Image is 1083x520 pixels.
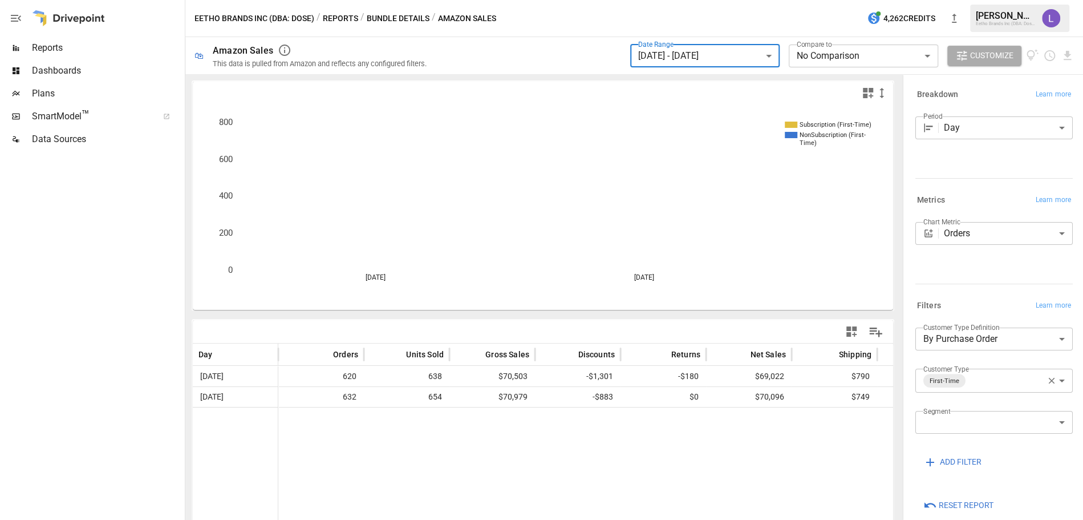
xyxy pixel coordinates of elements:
span: Dashboards [32,64,182,78]
div: [DATE] - [DATE] [630,45,780,67]
span: Data Sources [32,132,182,146]
text: 400 [219,191,233,201]
img: Lindsay North [1042,9,1060,27]
text: [DATE] [634,273,654,281]
div: Day [944,116,1073,139]
span: First-Time [925,374,964,388]
div: Eetho Brands Inc (DBA: Dose) [976,21,1035,26]
span: Learn more [1036,195,1071,206]
button: Sort [822,346,838,362]
span: $790 [797,366,871,386]
span: Returns [671,349,700,360]
text: 0 [228,265,233,275]
button: View documentation [1026,46,1039,66]
div: / [360,11,364,26]
div: / [432,11,436,26]
button: New version available, click to update! [943,7,966,30]
svg: A chart. [193,104,882,310]
button: Sort [389,346,405,362]
text: Time) [800,139,817,147]
span: Reports [32,41,182,55]
span: Day [198,349,213,360]
button: Bundle Details [367,11,429,26]
span: Customize [970,49,1013,63]
button: Sort [214,346,230,362]
h6: Metrics [917,194,945,207]
div: Amazon Sales [213,45,273,56]
span: -$180 [626,366,700,386]
text: 800 [219,117,233,127]
button: Lindsay North [1035,2,1067,34]
button: Sort [468,346,484,362]
button: Manage Columns [863,319,889,345]
div: [PERSON_NAME] [976,10,1035,21]
span: Learn more [1036,89,1071,100]
span: $70,096 [712,387,786,407]
span: 638 [370,366,444,386]
span: -$1,301 [541,366,615,386]
span: 632 [284,387,358,407]
span: 4,262 Credits [883,11,935,26]
span: $749 [797,387,871,407]
div: / [317,11,321,26]
text: [DATE] [366,273,386,281]
span: Units Sold [406,349,444,360]
span: Gross Sales [485,349,529,360]
label: Date Range [638,39,674,49]
span: $0 [626,387,700,407]
span: Plans [32,87,182,100]
span: $70,979 [455,387,529,407]
button: Reset Report [915,495,1001,515]
span: $335 [883,387,957,407]
span: -$883 [541,387,615,407]
text: 200 [219,228,233,238]
button: Sort [561,346,577,362]
button: Eetho Brands Inc (DBA: Dose) [194,11,314,26]
button: Schedule report [1043,49,1056,62]
text: NonSubscription (First- [800,131,866,139]
span: 654 [370,387,444,407]
span: [DATE] [198,387,272,407]
label: Period [923,111,943,121]
button: Sort [654,346,670,362]
button: Customize [947,46,1021,66]
label: Customer Type Definition [923,323,1000,332]
span: $70,503 [455,366,529,386]
div: Orders [944,222,1073,245]
span: ™ [82,108,90,122]
text: 600 [219,154,233,164]
span: Net Sales [750,349,786,360]
span: Reset Report [939,498,993,513]
text: Subscription (First-Time) [800,121,871,128]
button: ADD FILTER [915,452,989,473]
label: Compare to [797,39,832,49]
span: Shipping [839,349,871,360]
button: Sort [316,346,332,362]
span: ADD FILTER [940,455,981,469]
h6: Filters [917,300,941,312]
span: [DATE] [198,366,272,386]
div: No Comparison [789,45,938,67]
label: Customer Type [923,364,969,374]
span: SmartModel [32,110,151,123]
div: 🛍 [194,50,204,61]
button: Reports [323,11,358,26]
button: 4,262Credits [862,8,940,29]
span: Learn more [1036,300,1071,312]
span: Discounts [578,349,615,360]
label: Chart Metric [923,217,960,227]
button: Download report [1061,49,1074,62]
div: This data is pulled from Amazon and reflects any configured filters. [213,59,427,68]
span: $69,022 [712,366,786,386]
h6: Breakdown [917,88,958,101]
span: $41 [883,366,957,386]
span: 620 [284,366,358,386]
span: Orders [333,349,358,360]
button: Sort [733,346,749,362]
div: By Purchase Order [915,328,1073,350]
label: Segment [923,406,950,416]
